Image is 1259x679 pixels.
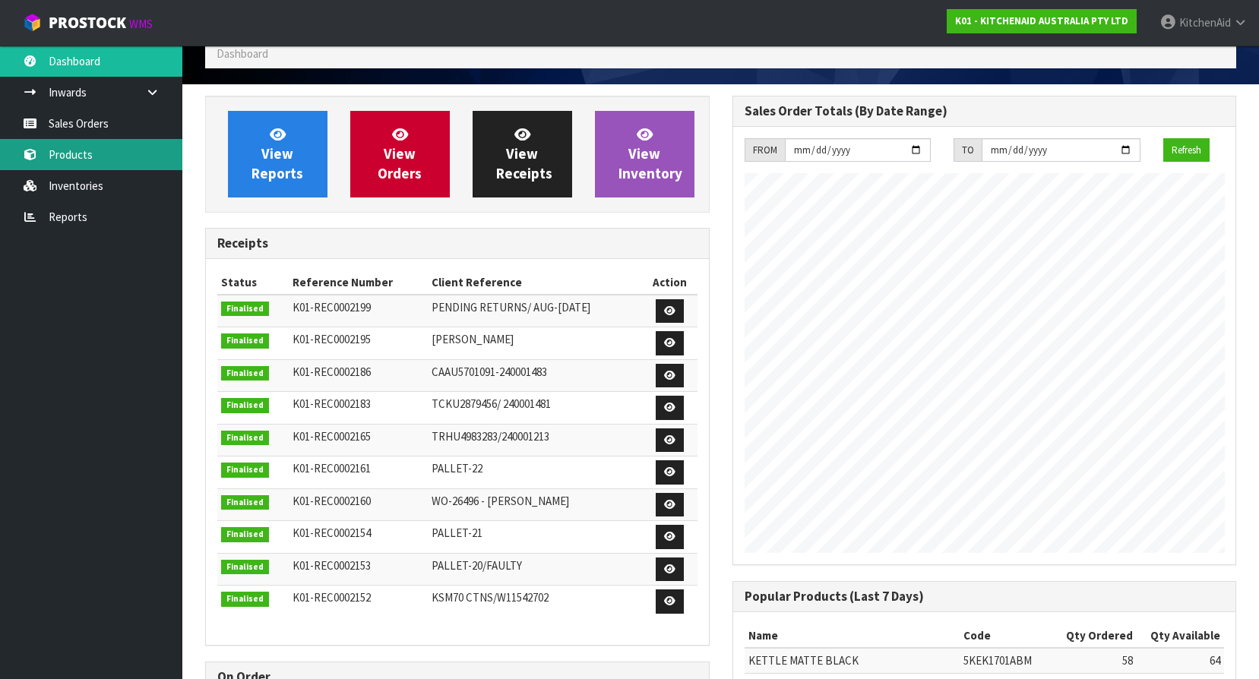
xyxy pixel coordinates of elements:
span: KSM70 CTNS/W11542702 [432,590,549,605]
a: ViewInventory [595,111,694,197]
span: WO-26496 - [PERSON_NAME] [432,494,569,508]
span: View Reports [251,125,303,182]
a: ViewReceipts [473,111,572,197]
td: KETTLE MATTE BLACK [745,648,960,673]
span: Finalised [221,592,269,607]
span: PALLET-20/FAULTY [432,558,522,573]
th: Reference Number [289,270,429,295]
th: Action [643,270,697,295]
a: ViewOrders [350,111,450,197]
span: View Receipts [496,125,552,182]
span: K01-REC0002199 [293,300,371,314]
button: Refresh [1163,138,1210,163]
span: KitchenAid [1179,15,1231,30]
th: Status [217,270,289,295]
span: Finalised [221,527,269,542]
div: FROM [745,138,785,163]
span: Finalised [221,333,269,349]
span: Dashboard [217,46,268,61]
td: 5KEK1701ABM [960,648,1053,673]
span: K01-REC0002186 [293,365,371,379]
span: K01-REC0002160 [293,494,371,508]
td: 64 [1137,648,1224,673]
span: TCKU2879456/ 240001481 [432,396,551,411]
span: K01-REC0002165 [293,429,371,444]
th: Name [745,624,960,648]
span: Finalised [221,495,269,510]
span: ProStock [49,13,126,33]
a: ViewReports [228,111,327,197]
span: Finalised [221,302,269,317]
span: CAAU5701091-240001483 [432,365,547,379]
span: Finalised [221,431,269,446]
div: TO [954,138,982,163]
span: PENDING RETURNS/ AUG-[DATE] [432,300,590,314]
span: K01-REC0002183 [293,396,371,411]
td: 58 [1053,648,1137,673]
span: K01-REC0002153 [293,558,371,573]
span: K01-REC0002161 [293,461,371,475]
th: Client Reference [428,270,643,295]
img: cube-alt.png [23,13,42,32]
h3: Receipts [217,236,698,251]
span: PALLET-22 [432,461,482,475]
span: PALLET-21 [432,526,482,540]
span: TRHU4983283/240001213 [432,429,549,444]
span: Finalised [221,398,269,413]
span: K01-REC0002154 [293,526,371,540]
small: WMS [129,17,153,31]
span: View Inventory [618,125,682,182]
th: Qty Ordered [1053,624,1137,648]
th: Qty Available [1137,624,1224,648]
span: K01-REC0002195 [293,332,371,346]
h3: Sales Order Totals (By Date Range) [745,104,1225,118]
strong: K01 - KITCHENAID AUSTRALIA PTY LTD [955,14,1128,27]
h3: Popular Products (Last 7 Days) [745,589,1225,604]
span: Finalised [221,463,269,478]
span: [PERSON_NAME] [432,332,514,346]
span: View Orders [378,125,422,182]
span: Finalised [221,366,269,381]
span: K01-REC0002152 [293,590,371,605]
span: Finalised [221,560,269,575]
th: Code [960,624,1053,648]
